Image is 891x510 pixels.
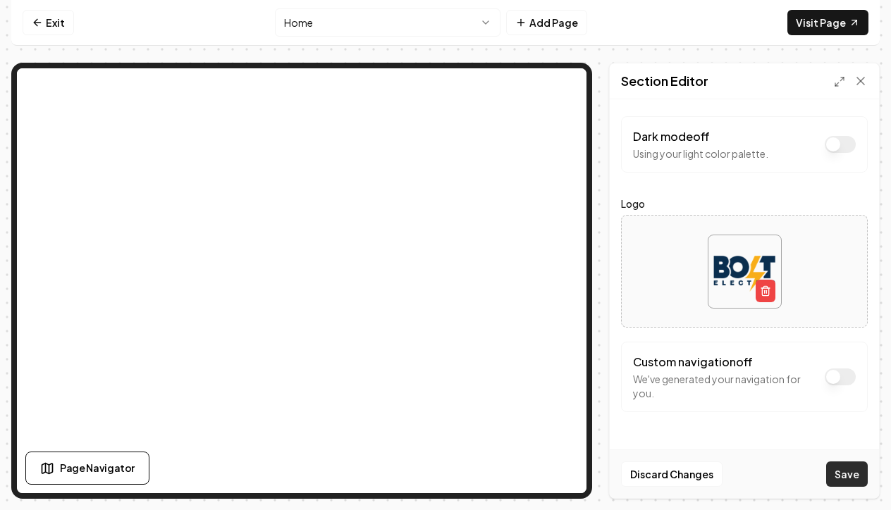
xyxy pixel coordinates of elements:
[621,71,708,91] h2: Section Editor
[23,10,74,35] a: Exit
[506,10,587,35] button: Add Page
[633,129,710,144] label: Dark mode off
[633,372,818,400] p: We've generated your navigation for you.
[60,461,135,475] span: Page Navigator
[787,10,868,35] a: Visit Page
[708,235,781,308] img: image
[633,354,753,369] label: Custom navigation off
[621,461,723,487] button: Discard Changes
[25,452,149,485] button: Page Navigator
[633,147,768,161] p: Using your light color palette.
[621,195,868,212] label: Logo
[826,461,868,487] button: Save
